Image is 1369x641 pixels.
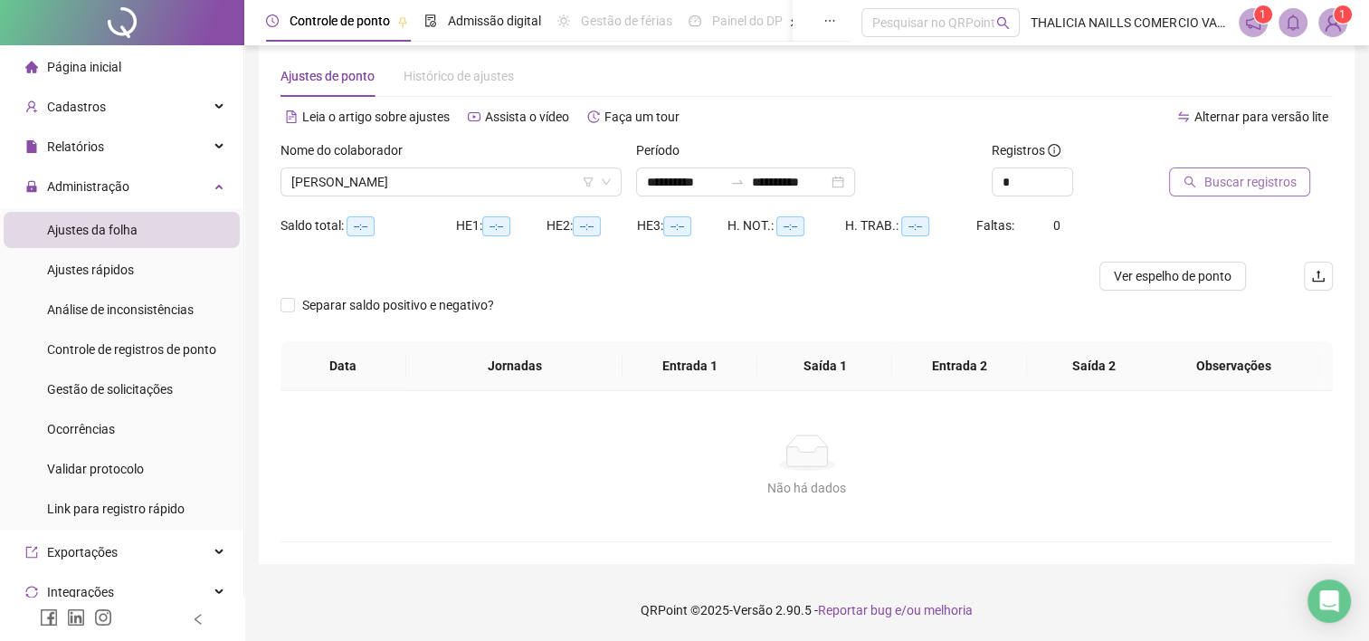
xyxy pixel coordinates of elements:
div: HE 2: [547,215,637,236]
span: notification [1245,14,1261,31]
span: Alternar para versão lite [1194,110,1328,124]
th: Saída 1 [757,341,892,391]
span: linkedin [67,608,85,627]
span: search [1184,176,1196,188]
span: clock-circle [266,14,279,27]
sup: 1 [1254,5,1272,24]
label: Período [636,140,691,160]
span: MARIA SULIANY DA SILVA NASCIMENTO [291,168,611,196]
span: sync [25,586,38,598]
span: Versão [733,603,773,617]
span: info-circle [1048,144,1060,157]
th: Saída 2 [1027,341,1162,391]
span: Análise de inconsistências [47,302,194,317]
span: 1 [1260,8,1266,21]
span: dashboard [689,14,701,27]
span: pushpin [790,16,801,27]
span: Leia o artigo sobre ajustes [302,110,450,124]
span: Controle de registros de ponto [47,342,216,357]
span: pushpin [397,16,408,27]
span: Administração [47,179,129,194]
span: Separar saldo positivo e negativo? [295,295,501,315]
span: swap-right [730,175,745,189]
span: --:-- [663,216,691,236]
span: Registros [992,140,1060,160]
button: Ver espelho de ponto [1099,262,1246,291]
span: Ocorrências [47,422,115,436]
span: Observações [1163,356,1305,376]
span: Validar protocolo [47,462,144,476]
span: Faça um tour [604,110,680,124]
span: Ajustes de ponto [280,69,375,83]
span: Ver espelho de ponto [1114,266,1231,286]
span: youtube [468,110,480,123]
span: file-text [285,110,298,123]
span: --:-- [573,216,601,236]
span: to [730,175,745,189]
span: Buscar registros [1203,172,1296,192]
span: lock [25,180,38,193]
span: 1 [1339,8,1345,21]
img: 87548 [1319,9,1346,36]
span: home [25,61,38,73]
span: --:-- [901,216,929,236]
span: Controle de ponto [290,14,390,28]
span: Histórico de ajustes [404,69,514,83]
div: H. TRAB.: [845,215,976,236]
span: Assista o vídeo [485,110,569,124]
span: bell [1285,14,1301,31]
span: upload [1311,269,1326,283]
span: facebook [40,608,58,627]
th: Jornadas [406,341,623,391]
div: H. NOT.: [727,215,845,236]
span: 0 [1053,218,1060,233]
span: Relatórios [47,139,104,154]
span: file-done [424,14,437,27]
span: ellipsis [823,14,836,27]
span: left [192,613,204,626]
div: Saldo total: [280,215,456,236]
th: Entrada 1 [623,341,757,391]
span: instagram [94,608,112,627]
span: Faltas: [976,218,1017,233]
span: Exportações [47,545,118,560]
span: Página inicial [47,60,121,74]
span: Ajustes da folha [47,223,138,237]
span: sun [557,14,570,27]
span: history [587,110,600,123]
span: down [601,177,612,187]
span: user-add [25,100,38,113]
span: Gestão de férias [581,14,672,28]
div: Open Intercom Messenger [1307,579,1351,623]
span: --:-- [776,216,804,236]
sup: Atualize o seu contato no menu Meus Dados [1334,5,1352,24]
span: Painel do DP [712,14,783,28]
div: HE 1: [456,215,547,236]
span: --:-- [482,216,510,236]
span: Ajustes rápidos [47,263,134,277]
th: Observações [1148,341,1319,391]
span: THALICIA NAILLS COMERCIO VAREJISTA DE COSMETICOS LTDA [1031,13,1227,33]
span: Gestão de solicitações [47,382,173,397]
span: Cadastros [47,100,106,114]
span: file [25,140,38,153]
th: Data [280,341,406,391]
span: filter [583,177,594,187]
span: swap [1177,110,1190,123]
span: export [25,546,38,559]
div: HE 3: [637,215,727,236]
span: Admissão digital [448,14,541,28]
label: Nome do colaborador [280,140,414,160]
div: Não há dados [302,478,1311,498]
span: --:-- [347,216,375,236]
button: Buscar registros [1169,167,1310,196]
th: Entrada 2 [892,341,1027,391]
span: Integrações [47,585,114,599]
span: search [996,16,1010,30]
span: Reportar bug e/ou melhoria [818,603,973,617]
span: Link para registro rápido [47,502,185,516]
